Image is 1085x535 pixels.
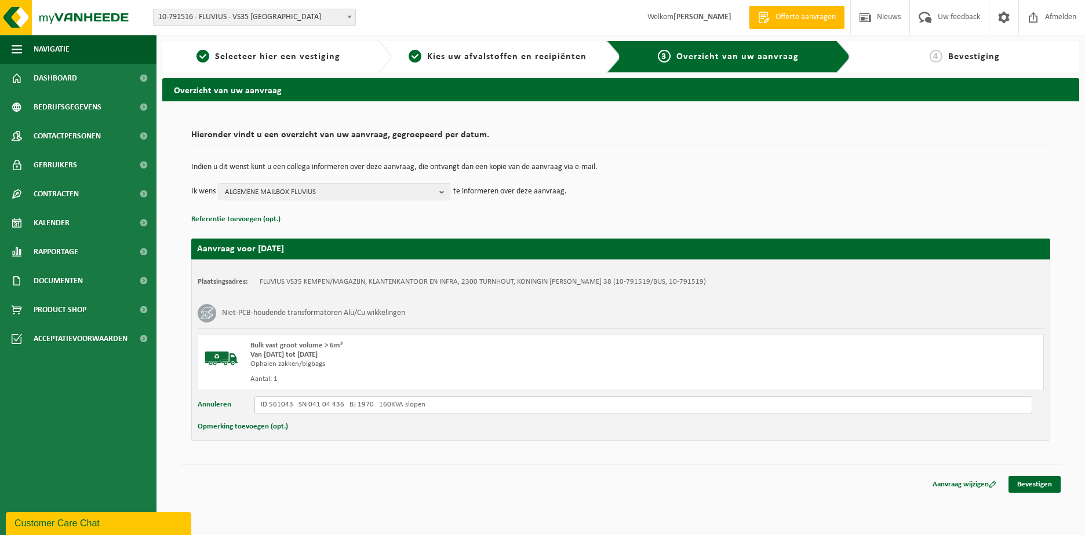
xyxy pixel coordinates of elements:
[250,351,318,358] strong: Van [DATE] tot [DATE]
[409,50,421,63] span: 2
[198,396,231,413] button: Annuleren
[34,237,78,266] span: Rapportage
[250,342,343,349] span: Bulk vast groot volume > 6m³
[191,183,216,200] p: Ik wens
[250,360,667,369] div: Ophalen zakken/bigbags
[673,13,731,21] strong: [PERSON_NAME]
[34,179,79,208] span: Contracten
[676,52,799,61] span: Overzicht van uw aanvraag
[219,183,450,200] button: ALGEMENE MAILBOX FLUVIUS
[34,324,128,353] span: Acceptatievoorwaarden
[34,35,70,64] span: Navigatie
[225,184,435,201] span: ALGEMENE MAILBOX FLUVIUS
[191,130,1050,146] h2: Hieronder vindt u een overzicht van uw aanvraag, gegroepeerd per datum.
[427,52,587,61] span: Kies uw afvalstoffen en recipiënten
[198,419,288,434] button: Opmerking toevoegen (opt.)
[254,396,1032,413] input: Uw referentie voor deze aanvraag
[191,212,281,227] button: Referentie toevoegen (opt.)
[153,9,356,26] span: 10-791516 - FLUVIUS - VS35 KEMPEN
[6,510,194,535] iframe: chat widget
[34,122,101,151] span: Contactpersonen
[749,6,844,29] a: Offerte aanvragen
[168,50,369,64] a: 1Selecteer hier een vestiging
[191,163,1050,171] p: Indien u dit wenst kunt u een collega informeren over deze aanvraag, die ontvangt dan een kopie v...
[215,52,340,61] span: Selecteer hier een vestiging
[34,151,77,179] span: Gebruikers
[198,278,248,285] strong: Plaatsingsadres:
[250,375,667,384] div: Aantal: 1
[260,277,706,287] td: FLUVIUS VS35 KEMPEN/MAGAZIJN, KLANTENKANTOOR EN INFRA, 2300 TURNHOUT, KONINGIN [PERSON_NAME] 38 (...
[34,64,77,93] span: Dashboard
[196,50,209,63] span: 1
[1008,476,1061,493] a: Bevestigen
[658,50,671,63] span: 3
[197,244,284,254] strong: Aanvraag voor [DATE]
[453,183,567,200] p: te informeren over deze aanvraag.
[34,266,83,295] span: Documenten
[222,304,405,323] h3: Niet-PCB-houdende transformatoren Alu/Cu wikkelingen
[34,208,70,237] span: Kalender
[34,295,86,324] span: Product Shop
[398,50,598,64] a: 2Kies uw afvalstoffen en recipiënten
[948,52,1000,61] span: Bevestiging
[154,9,355,25] span: 10-791516 - FLUVIUS - VS35 KEMPEN
[924,476,1005,493] a: Aanvraag wijzigen
[773,12,839,23] span: Offerte aanvragen
[930,50,942,63] span: 4
[34,93,101,122] span: Bedrijfsgegevens
[204,341,239,376] img: BL-SO-LV.png
[162,78,1079,101] h2: Overzicht van uw aanvraag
